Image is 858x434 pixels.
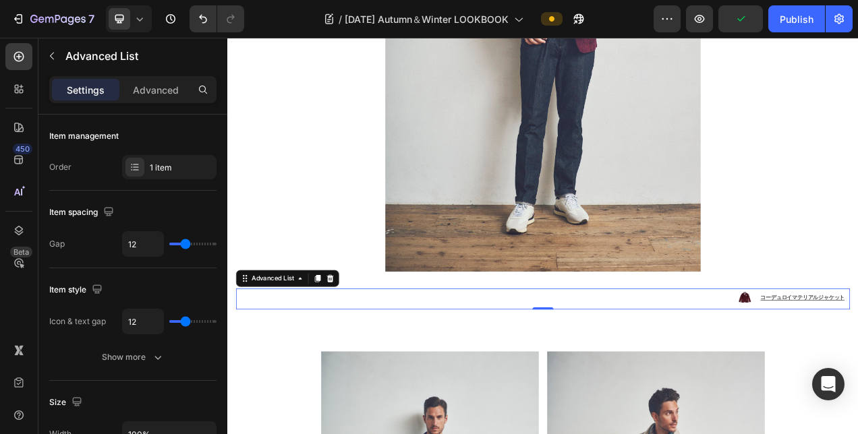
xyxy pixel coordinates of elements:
input: Auto [123,309,163,334]
div: Open Intercom Messenger [812,368,845,400]
input: Auto [123,232,163,256]
div: Icon & text gap [49,315,106,328]
div: Show more [102,350,165,364]
u: コーデュロイマテリアルジャケット [684,329,792,338]
div: Beta [10,247,32,257]
div: Item management [49,130,119,142]
div: Item spacing [49,204,117,222]
span: / [339,12,342,26]
p: Advanced [133,83,179,97]
div: Undo/Redo [190,5,244,32]
div: Item style [49,281,105,299]
div: Size [49,394,85,412]
button: Show more [49,345,217,369]
div: 450 [13,144,32,154]
div: Publish [780,12,813,26]
img: gempages_508500562921128852-17cd0153-f2b1-41c9-81a2-5de758c82c3c.jpg [653,322,675,344]
button: Publish [768,5,825,32]
div: Gap [49,238,65,250]
button: 7 [5,5,101,32]
span: [DATE] Autumn＆Winter LOOKBOOK [345,12,509,26]
p: Settings [67,83,105,97]
p: 7 [88,11,94,27]
div: Advanced List [28,303,88,315]
a: コーデュロイマテリアルジャケット [684,325,792,339]
iframe: Design area [227,38,858,434]
p: Advanced List [65,48,211,64]
div: 1 item [150,162,213,174]
div: Order [49,161,71,173]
